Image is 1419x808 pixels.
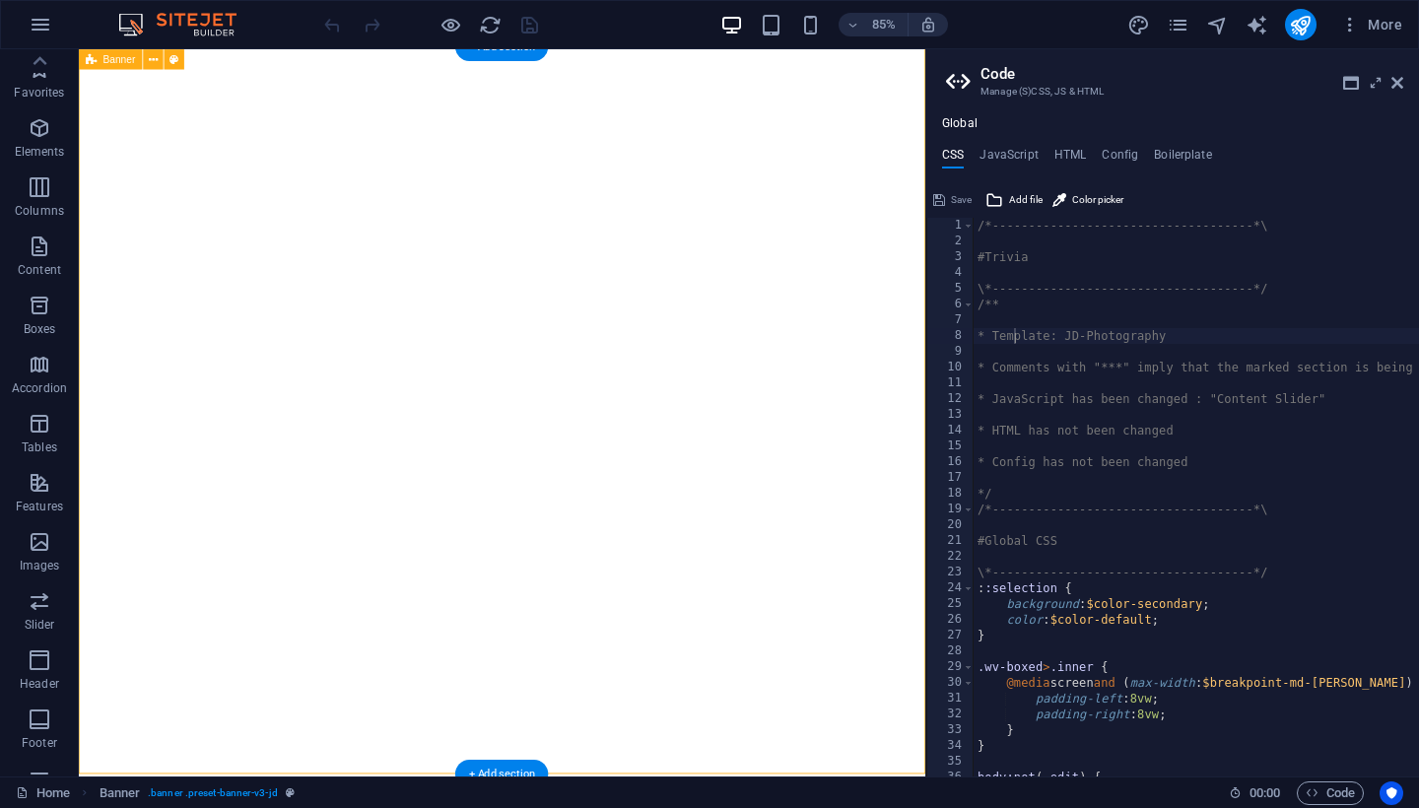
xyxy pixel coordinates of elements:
button: Color picker [1049,188,1126,212]
div: 17 [927,470,975,486]
p: Tables [22,439,57,455]
h4: CSS [942,148,964,169]
p: Header [20,676,59,692]
h4: HTML [1054,148,1087,169]
i: Navigator [1206,14,1229,36]
p: Columns [15,203,64,219]
div: 24 [927,580,975,596]
nav: breadcrumb [100,781,295,805]
h4: Boilerplate [1154,148,1212,169]
div: 16 [927,454,975,470]
div: + Add section [455,760,548,788]
div: 31 [927,691,975,707]
button: Add file [982,188,1046,212]
p: Favorites [14,85,64,101]
span: 00 00 [1250,781,1280,805]
i: Publish [1289,14,1312,36]
div: 13 [927,407,975,423]
div: 23 [927,565,975,580]
div: 4 [927,265,975,281]
div: 32 [927,707,975,722]
div: 15 [927,438,975,454]
div: 10 [927,360,975,375]
div: 11 [927,375,975,391]
p: Content [18,262,61,278]
span: Click to select. Double-click to edit [100,781,141,805]
div: 6 [927,297,975,312]
button: publish [1285,9,1317,40]
h2: Code [980,65,1403,83]
div: 34 [927,738,975,754]
div: 20 [927,517,975,533]
p: Slider [25,617,55,633]
h4: JavaScript [980,148,1038,169]
button: reload [478,13,502,36]
p: Features [16,499,63,514]
div: 5 [927,281,975,297]
p: Elements [15,144,65,160]
div: 14 [927,423,975,438]
div: 7 [927,312,975,328]
div: 19 [927,502,975,517]
img: Editor Logo [113,13,261,36]
span: Banner [103,54,136,64]
div: 29 [927,659,975,675]
p: Boxes [24,321,56,337]
div: 36 [927,770,975,785]
div: 18 [927,486,975,502]
div: + Add section [455,33,548,61]
div: 35 [927,754,975,770]
button: More [1332,9,1410,40]
div: 21 [927,533,975,549]
i: AI Writer [1246,14,1268,36]
h6: 85% [868,13,900,36]
i: Design (Ctrl+Alt+Y) [1127,14,1150,36]
h3: Manage (S)CSS, JS & HTML [980,83,1364,101]
span: Code [1306,781,1355,805]
span: More [1340,15,1402,34]
span: : [1263,785,1266,800]
button: pages [1167,13,1190,36]
p: Accordion [12,380,67,396]
div: 26 [927,612,975,628]
button: navigator [1206,13,1230,36]
div: 33 [927,722,975,738]
div: 2 [927,234,975,249]
p: Footer [22,735,57,751]
p: Images [20,558,60,573]
div: 22 [927,549,975,565]
button: design [1127,13,1151,36]
button: text_generator [1246,13,1269,36]
div: 1 [927,218,975,234]
i: Pages (Ctrl+Alt+S) [1167,14,1189,36]
span: Add file [1009,188,1043,212]
div: 12 [927,391,975,407]
h4: Config [1102,148,1138,169]
h6: Session time [1229,781,1281,805]
div: 3 [927,249,975,265]
button: Usercentrics [1380,781,1403,805]
div: 25 [927,596,975,612]
button: Code [1297,781,1364,805]
a: Click to cancel selection. Double-click to open Pages [16,781,70,805]
button: 85% [839,13,909,36]
i: This element is a customizable preset [286,787,295,798]
span: Color picker [1072,188,1123,212]
div: 28 [927,643,975,659]
div: 27 [927,628,975,643]
span: . banner .preset-banner-v3-jd [148,781,278,805]
div: 8 [927,328,975,344]
h4: Global [942,116,978,132]
div: 30 [927,675,975,691]
div: 9 [927,344,975,360]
